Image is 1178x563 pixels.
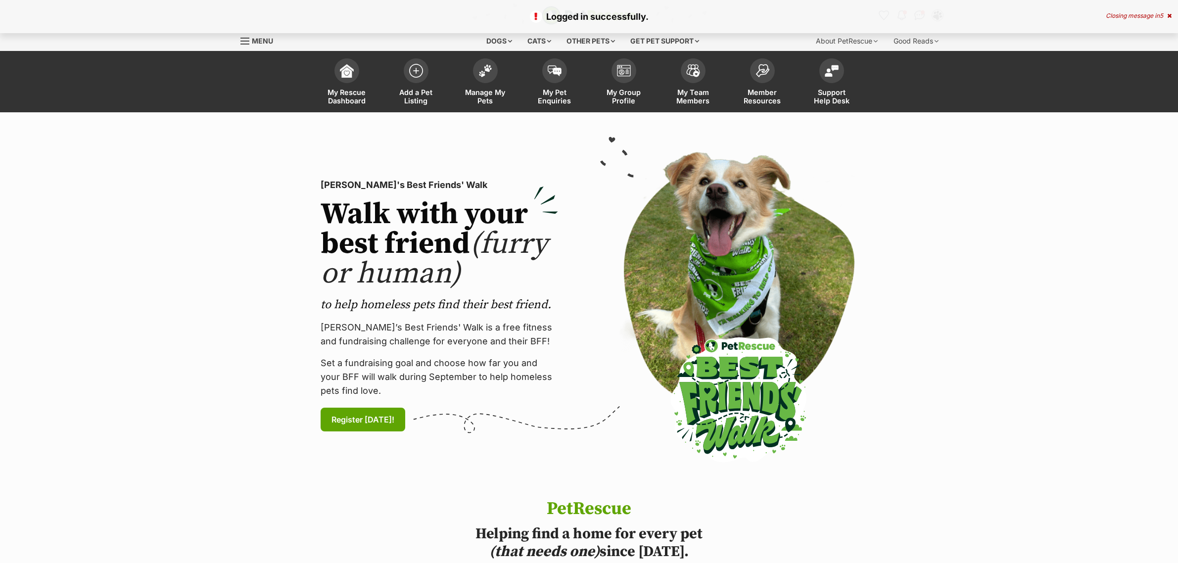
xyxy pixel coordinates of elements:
h1: PetRescue [437,499,742,519]
a: Add a Pet Listing [381,53,451,112]
a: My Rescue Dashboard [312,53,381,112]
p: to help homeless pets find their best friend. [321,297,558,313]
p: Set a fundraising goal and choose how far you and your BFF will walk during September to help hom... [321,356,558,398]
i: (that needs one) [489,542,600,561]
span: My Group Profile [602,88,646,105]
img: member-resources-icon-8e73f808a243e03378d46382f2149f9095a855e16c252ad45f914b54edf8863c.svg [755,64,769,77]
img: pet-enquiries-icon-7e3ad2cf08bfb03b45e93fb7055b45f3efa6380592205ae92323e6603595dc1f.svg [548,65,562,76]
span: (furry or human) [321,226,548,292]
img: dashboard-icon-eb2f2d2d3e046f16d808141f083e7271f6b2e854fb5c12c21221c1fb7104beca.svg [340,64,354,78]
div: Get pet support [623,31,706,51]
span: Manage My Pets [463,88,508,105]
a: Register [DATE]! [321,408,405,431]
span: My Team Members [671,88,715,105]
span: Member Resources [740,88,785,105]
a: Member Resources [728,53,797,112]
a: Menu [240,31,280,49]
span: My Pet Enquiries [532,88,577,105]
span: Add a Pet Listing [394,88,438,105]
a: My Group Profile [589,53,659,112]
span: My Rescue Dashboard [325,88,369,105]
a: My Team Members [659,53,728,112]
div: About PetRescue [809,31,885,51]
span: Support Help Desk [809,88,854,105]
span: Menu [252,37,273,45]
span: Register [DATE]! [331,414,394,425]
img: help-desk-icon-fdf02630f3aa405de69fd3d07c3f3aa587a6932b1a1747fa1d2bba05be0121f9.svg [825,65,839,77]
img: team-members-icon-5396bd8760b3fe7c0b43da4ab00e1e3bb1a5d9ba89233759b79545d2d3fc5d0d.svg [686,64,700,77]
a: Support Help Desk [797,53,866,112]
h2: Walk with your best friend [321,200,558,289]
div: Cats [520,31,558,51]
a: Manage My Pets [451,53,520,112]
p: [PERSON_NAME]’s Best Friends' Walk is a free fitness and fundraising challenge for everyone and t... [321,321,558,348]
div: Good Reads [887,31,945,51]
h2: Helping find a home for every pet since [DATE]. [437,525,742,561]
img: manage-my-pets-icon-02211641906a0b7f246fdf0571729dbe1e7629f14944591b6c1af311fb30b64b.svg [478,64,492,77]
p: [PERSON_NAME]'s Best Friends' Walk [321,178,558,192]
a: My Pet Enquiries [520,53,589,112]
img: group-profile-icon-3fa3cf56718a62981997c0bc7e787c4b2cf8bcc04b72c1350f741eb67cf2f40e.svg [617,65,631,77]
div: Dogs [479,31,519,51]
div: Other pets [560,31,622,51]
img: add-pet-listing-icon-0afa8454b4691262ce3f59096e99ab1cd57d4a30225e0717b998d2c9b9846f56.svg [409,64,423,78]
